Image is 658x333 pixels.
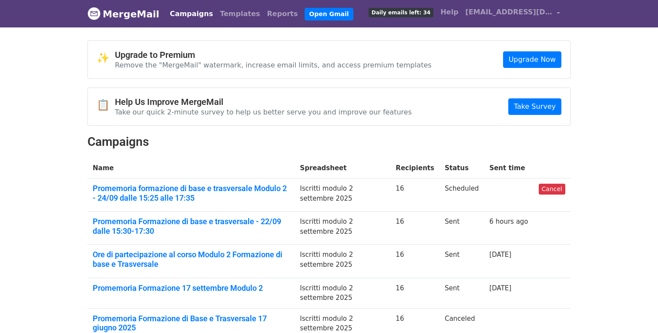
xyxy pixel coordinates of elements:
[166,5,216,23] a: Campaigns
[115,97,412,107] h4: Help Us Improve MergeMail
[437,3,462,21] a: Help
[462,3,564,24] a: [EMAIL_ADDRESS][DOMAIN_NAME]
[440,245,484,278] td: Sent
[440,178,484,212] td: Scheduled
[508,98,561,115] a: Take Survey
[539,184,565,195] a: Cancel
[390,178,440,212] td: 16
[390,278,440,308] td: 16
[489,218,528,225] a: 6 hours ago
[93,283,289,293] a: Promemoria Formazione 17 settembre Modulo 2
[440,212,484,245] td: Sent
[264,5,302,23] a: Reports
[216,5,263,23] a: Templates
[440,278,484,308] td: Sent
[115,108,412,117] p: Take our quick 2-minute survey to help us better serve you and improve our features
[489,251,511,259] a: [DATE]
[87,158,295,178] th: Name
[93,314,289,333] a: Promemoria Formazione di Base e Trasversale 17 giugno 2025
[369,8,433,17] span: Daily emails left: 34
[390,245,440,278] td: 16
[87,135,571,149] h2: Campaigns
[97,52,115,64] span: ✨
[305,8,353,20] a: Open Gmail
[295,212,390,245] td: Iscritti modulo 2 settembre 2025
[115,50,432,60] h4: Upgrade to Premium
[390,212,440,245] td: 16
[484,158,533,178] th: Sent time
[87,7,101,20] img: MergeMail logo
[97,99,115,111] span: 📋
[295,278,390,308] td: Iscritti modulo 2 settembre 2025
[365,3,437,21] a: Daily emails left: 34
[390,158,440,178] th: Recipients
[87,5,159,23] a: MergeMail
[440,158,484,178] th: Status
[295,158,390,178] th: Spreadsheet
[93,217,289,235] a: Promemoria Formazione di base e trasversale - 22/09 dalle 15:30-17:30
[465,7,552,17] span: [EMAIL_ADDRESS][DOMAIN_NAME]
[115,61,432,70] p: Remove the "MergeMail" watermark, increase email limits, and access premium templates
[489,284,511,292] a: [DATE]
[295,245,390,278] td: Iscritti modulo 2 settembre 2025
[93,250,289,269] a: Ore di partecipazione al corso Modulo 2 Formazione di base e Trasversale
[503,51,561,68] a: Upgrade Now
[295,178,390,212] td: Iscritti modulo 2 settembre 2025
[93,184,289,202] a: Promemoria formazione di base e trasversale Modulo 2 - 24/09 dalle 15:25 alle 17:35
